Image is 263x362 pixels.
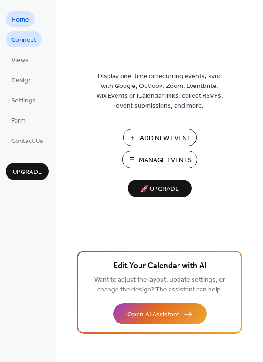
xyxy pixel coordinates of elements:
a: Settings [6,92,41,108]
span: Contact Us [11,136,43,146]
button: 🚀 Upgrade [128,180,192,197]
a: Design [6,72,38,87]
button: Open AI Assistant [113,303,207,324]
button: Add New Event [123,129,197,146]
span: Connect [11,35,36,45]
span: Open AI Assistant [127,310,179,320]
span: Home [11,15,29,25]
span: Design [11,76,32,86]
button: Manage Events [122,151,197,168]
a: Home [6,11,35,27]
span: Settings [11,96,36,106]
span: Views [11,55,29,65]
a: Connect [6,31,42,47]
a: Form [6,112,31,128]
button: Upgrade [6,163,49,180]
a: Views [6,52,34,67]
span: Manage Events [139,156,192,165]
span: Upgrade [13,167,42,177]
a: Contact Us [6,133,49,148]
span: Form [11,116,26,126]
span: Display one-time or recurring events, sync with Google, Outlook, Zoom, Eventbrite, Wix Events or ... [96,71,223,111]
span: Want to adjust the layout, update settings, or change the design? The assistant can help. [94,274,225,296]
span: 🚀 Upgrade [133,183,186,196]
span: Edit Your Calendar with AI [113,260,207,273]
span: Add New Event [140,134,191,143]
